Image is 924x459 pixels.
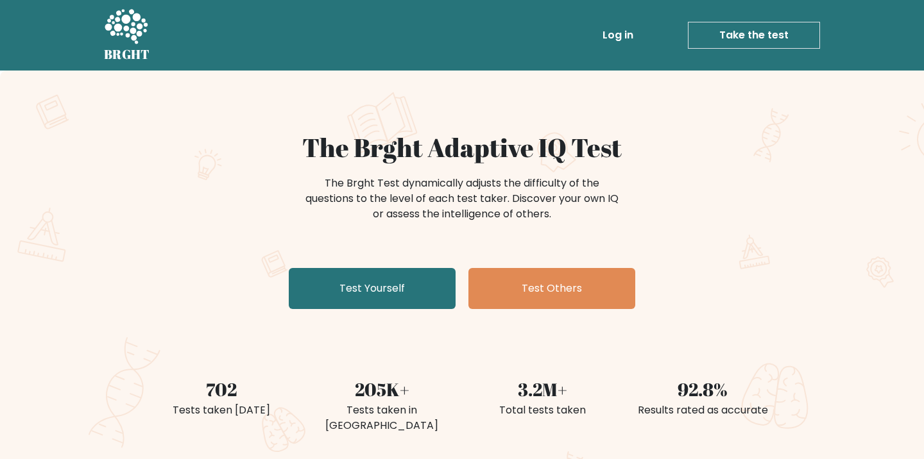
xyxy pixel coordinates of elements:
div: Total tests taken [470,403,615,418]
h5: BRGHT [104,47,150,62]
div: Results rated as accurate [630,403,775,418]
div: Tests taken in [GEOGRAPHIC_DATA] [309,403,454,433]
h1: The Brght Adaptive IQ Test [149,132,775,163]
a: Take the test [688,22,820,49]
a: Test Yourself [289,268,456,309]
a: Test Others [468,268,635,309]
div: 702 [149,376,294,403]
div: The Brght Test dynamically adjusts the difficulty of the questions to the level of each test take... [302,176,622,222]
div: 3.2M+ [470,376,615,403]
a: Log in [597,22,638,48]
div: Tests taken [DATE] [149,403,294,418]
a: BRGHT [104,5,150,65]
div: 205K+ [309,376,454,403]
div: 92.8% [630,376,775,403]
